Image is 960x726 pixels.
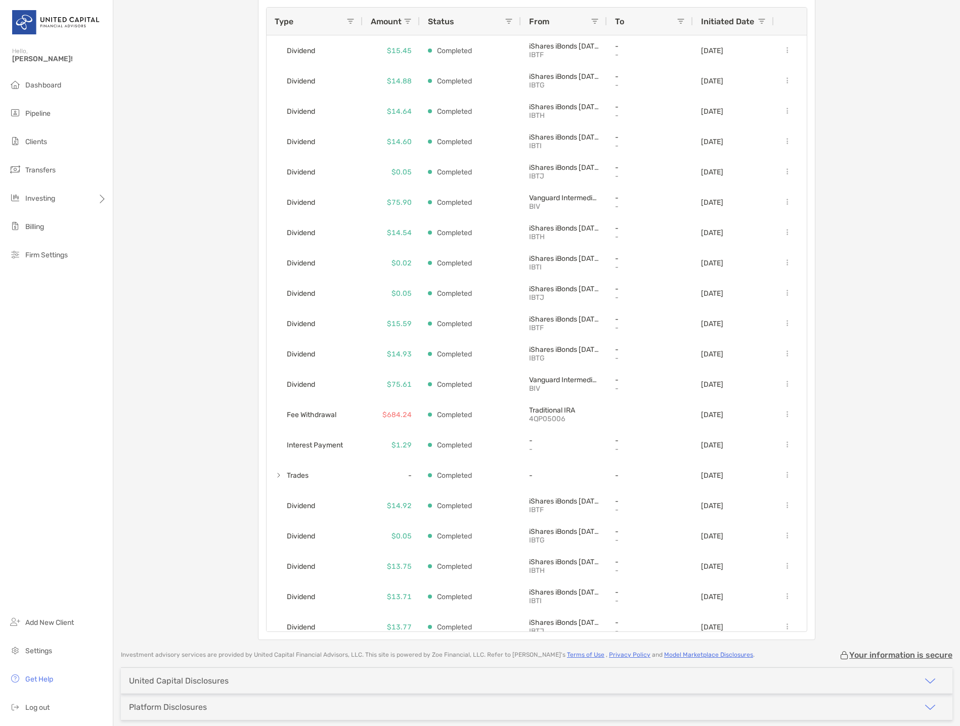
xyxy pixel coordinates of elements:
[701,17,754,26] span: Initiated Date
[615,471,685,480] p: -
[363,460,420,490] div: -
[615,527,685,536] p: -
[25,109,51,118] span: Pipeline
[529,471,599,480] p: -
[701,77,723,85] p: [DATE]
[9,107,21,119] img: pipeline icon
[615,81,685,89] p: -
[437,105,472,118] p: Completed
[287,73,315,89] span: Dividend
[529,202,599,211] p: BIV
[9,135,21,147] img: clients icon
[529,81,599,89] p: IBTG
[529,558,599,566] p: iShares iBonds Dec 2027 Term Treasury ETF
[529,142,599,150] p: IBTI
[391,287,412,300] p: $0.05
[615,597,685,605] p: -
[615,618,685,627] p: -
[529,133,599,142] p: iShares iBonds Dec 2028 Term Treasury ETF
[25,166,56,174] span: Transfers
[529,72,599,81] p: iShares iBonds Dec 2026 Term Treasury ETF
[25,138,47,146] span: Clients
[615,194,685,202] p: -
[287,103,315,120] span: Dividend
[437,196,472,209] p: Completed
[287,133,315,150] span: Dividend
[701,138,723,146] p: [DATE]
[287,224,315,241] span: Dividend
[701,168,723,176] p: [DATE]
[437,591,472,603] p: Completed
[437,621,472,633] p: Completed
[529,376,599,384] p: Vanguard Intermediate-Term Bond ETF
[615,263,685,271] p: -
[437,226,472,239] p: Completed
[701,441,723,449] p: [DATE]
[529,406,599,415] p: Traditional IRA
[849,650,952,660] p: Your information is secure
[437,500,472,512] p: Completed
[437,75,472,87] p: Completed
[529,627,599,636] p: IBTJ
[287,437,343,453] span: Interest Payment
[387,500,412,512] p: $14.92
[701,259,723,267] p: [DATE]
[9,644,21,656] img: settings icon
[615,172,685,180] p: -
[387,621,412,633] p: $13.77
[529,618,599,627] p: iShares iBonds Dec 2029 Term Treasury ETF
[437,469,472,482] p: Completed
[25,618,74,627] span: Add New Client
[701,47,723,55] p: [DATE]
[287,255,315,271] span: Dividend
[615,254,685,263] p: -
[437,44,472,57] p: Completed
[924,701,936,713] img: icon arrow
[567,651,604,658] a: Terms of Use
[701,289,723,298] p: [DATE]
[387,560,412,573] p: $13.75
[529,436,599,445] p: -
[25,222,44,231] span: Billing
[287,406,336,423] span: Fee Withdrawal
[391,166,412,178] p: $0.05
[529,588,599,597] p: iShares iBonds Dec 2028 Term Treasury ETF
[287,194,315,211] span: Dividend
[529,103,599,111] p: iShares iBonds Dec 2027 Term Treasury ETF
[382,409,412,421] p: $684.24
[615,42,685,51] p: -
[529,497,599,506] p: iShares iBonds Dec 2025 Term Treasury ETF
[275,17,293,26] span: Type
[287,285,315,302] span: Dividend
[387,591,412,603] p: $13.71
[615,72,685,81] p: -
[529,597,599,605] p: IBTI
[12,4,101,40] img: United Capital Logo
[437,257,472,269] p: Completed
[437,317,472,330] p: Completed
[287,376,315,393] span: Dividend
[529,345,599,354] p: iShares iBonds Dec 2026 Term Treasury ETF
[391,530,412,542] p: $0.05
[615,497,685,506] p: -
[529,384,599,393] p: BIV
[9,248,21,260] img: firm-settings icon
[287,528,315,544] span: Dividend
[529,536,599,544] p: IBTG
[664,651,753,658] a: Model Marketplace Disclosures
[529,254,599,263] p: iShares iBonds Dec 2028 Term Treasury ETF
[287,588,315,605] span: Dividend
[615,627,685,636] p: -
[387,348,412,360] p: $14.93
[287,346,315,362] span: Dividend
[615,293,685,302] p: -
[529,263,599,271] p: IBTI
[615,376,685,384] p: -
[25,675,53,684] span: Get Help
[437,530,472,542] p: Completed
[615,202,685,211] p: -
[615,558,685,566] p: -
[9,163,21,175] img: transfers icon
[529,224,599,233] p: iShares iBonds Dec 2027 Term Treasury ETF
[25,194,55,203] span: Investing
